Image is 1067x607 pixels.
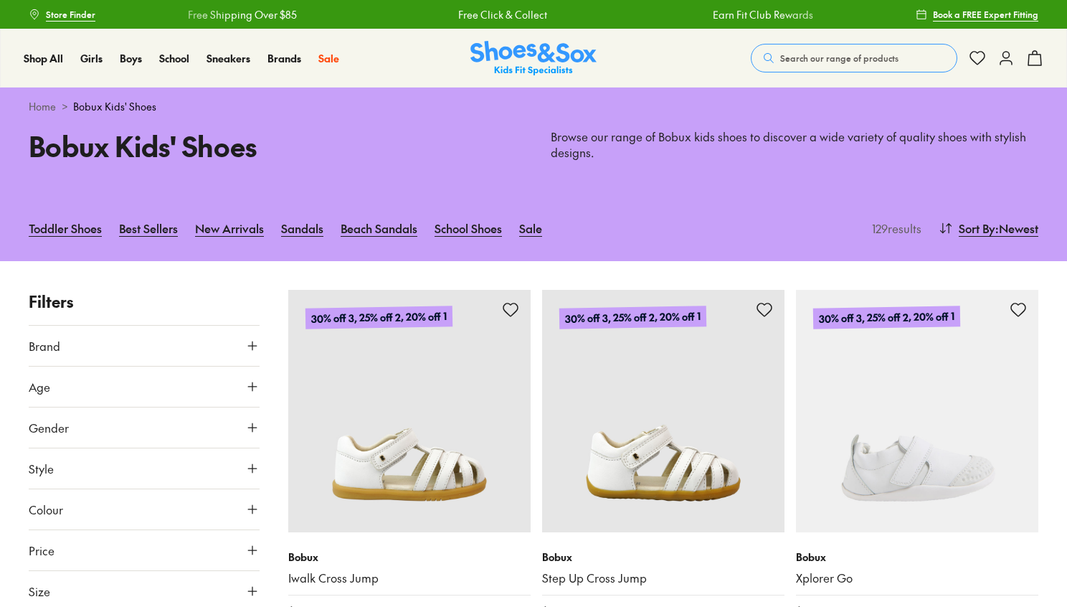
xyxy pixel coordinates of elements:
[780,52,898,65] span: Search our range of products
[29,378,50,395] span: Age
[29,367,260,407] button: Age
[207,51,250,65] span: Sneakers
[796,550,1038,565] p: Bobux
[29,212,102,244] a: Toddler Shoes
[435,212,502,244] a: School Shoes
[551,129,1038,161] p: Browse our range of Bobux kids shoes to discover a wide variety of quality shoes with stylish des...
[29,542,54,559] span: Price
[159,51,189,66] a: School
[159,51,189,65] span: School
[470,41,597,76] a: Shoes & Sox
[402,7,491,22] a: Free Click & Collect
[29,1,95,27] a: Store Finder
[318,51,339,66] a: Sale
[542,570,784,586] a: Step Up Cross Jump
[542,290,784,532] a: 30% off 3, 25% off 2, 20% off 1
[519,212,542,244] a: Sale
[267,51,301,65] span: Brands
[80,51,103,66] a: Girls
[267,51,301,66] a: Brands
[29,583,50,600] span: Size
[207,51,250,66] a: Sneakers
[195,212,264,244] a: New Arrivals
[916,1,1038,27] a: Book a FREE Expert Fitting
[120,51,142,65] span: Boys
[29,99,1038,114] div: >
[24,51,63,66] a: Shop All
[995,220,1038,237] span: : Newest
[542,550,784,565] p: Bobux
[796,570,1038,586] a: Xplorer Go
[132,7,241,22] a: Free Shipping Over $85
[24,51,63,65] span: Shop All
[559,306,706,329] p: 30% off 3, 25% off 2, 20% off 1
[29,530,260,570] button: Price
[46,8,95,21] span: Store Finder
[29,326,260,366] button: Brand
[288,570,531,586] a: Iwalk Cross Jump
[796,290,1038,532] a: 30% off 3, 25% off 2, 20% off 1
[288,290,531,532] a: 30% off 3, 25% off 2, 20% off 1
[959,220,995,237] span: Sort By
[29,408,260,448] button: Gender
[656,7,757,22] a: Earn Fit Club Rewards
[29,419,69,436] span: Gender
[120,51,142,66] a: Boys
[281,212,323,244] a: Sandals
[318,51,339,65] span: Sale
[813,306,960,329] p: 30% off 3, 25% off 2, 20% off 1
[866,220,921,237] p: 129 results
[29,460,54,477] span: Style
[29,99,56,114] a: Home
[29,448,260,489] button: Style
[29,290,260,314] p: Filters
[470,41,597,76] img: SNS_Logo_Responsive.svg
[29,126,516,166] h1: Bobux Kids' Shoes
[933,8,1038,21] span: Book a FREE Expert Fitting
[29,337,60,354] span: Brand
[751,44,957,72] button: Search our range of products
[73,99,156,114] span: Bobux Kids' Shoes
[341,212,417,244] a: Beach Sandals
[29,501,63,518] span: Colour
[305,306,452,329] p: 30% off 3, 25% off 2, 20% off 1
[288,550,531,565] p: Bobux
[119,212,178,244] a: Best Sellers
[80,51,103,65] span: Girls
[939,212,1038,244] button: Sort By:Newest
[29,489,260,530] button: Colour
